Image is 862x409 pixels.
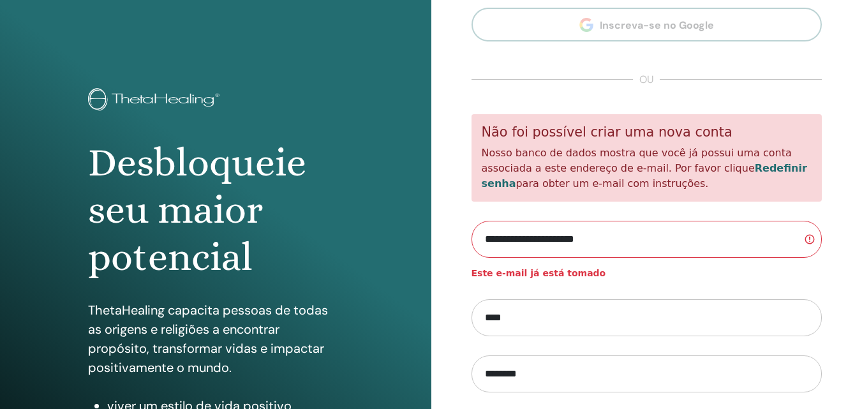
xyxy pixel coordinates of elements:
[88,301,343,377] p: ThetaHealing capacita pessoas de todas as origens e religiões a encontrar propósito, transformar ...
[482,124,812,140] h5: Não foi possível criar uma nova conta
[472,268,606,278] strong: Este e-mail já está tomado
[633,72,660,87] span: ou
[482,162,807,190] a: Redefinir senha
[472,114,822,202] div: Nosso banco de dados mostra que você já possui uma conta associada a este endereço de e-mail. Por...
[88,139,343,281] h1: Desbloqueie seu maior potencial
